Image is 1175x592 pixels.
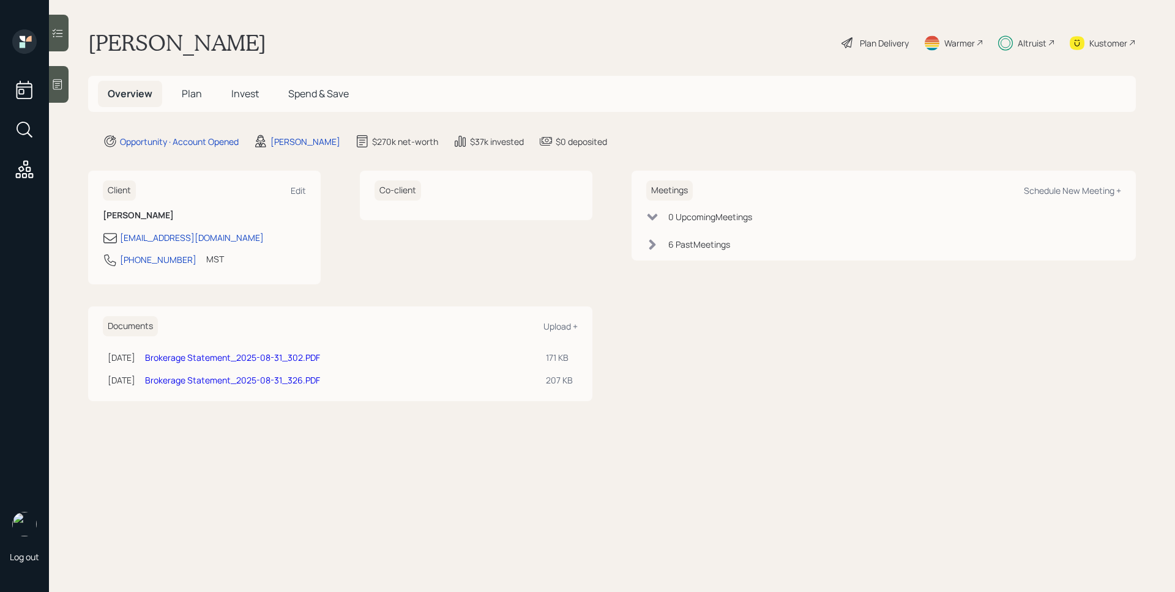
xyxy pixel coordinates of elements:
div: Log out [10,551,39,563]
div: MST [206,253,224,265]
div: 0 Upcoming Meeting s [668,210,752,223]
div: $0 deposited [556,135,607,148]
div: 6 Past Meeting s [668,238,730,251]
a: Brokerage Statement_2025-08-31_302.PDF [145,352,320,363]
div: Edit [291,185,306,196]
span: Plan [182,87,202,100]
div: Warmer [944,37,975,50]
a: Brokerage Statement_2025-08-31_326.PDF [145,374,320,386]
div: Opportunity · Account Opened [120,135,239,148]
div: 207 KB [546,374,573,387]
div: Upload + [543,320,578,332]
span: Invest [231,87,259,100]
div: Schedule New Meeting + [1024,185,1121,196]
h6: Documents [103,316,158,336]
div: [DATE] [108,374,135,387]
div: $37k invested [470,135,524,148]
div: Plan Delivery [860,37,909,50]
div: Altruist [1018,37,1046,50]
h1: [PERSON_NAME] [88,29,266,56]
div: [PHONE_NUMBER] [120,253,196,266]
img: james-distasi-headshot.png [12,512,37,536]
h6: Co-client [375,180,421,201]
div: 171 KB [546,351,573,364]
div: [EMAIL_ADDRESS][DOMAIN_NAME] [120,231,264,244]
div: $270k net-worth [372,135,438,148]
h6: [PERSON_NAME] [103,210,306,221]
div: [DATE] [108,351,135,364]
div: Kustomer [1089,37,1127,50]
div: [PERSON_NAME] [270,135,340,148]
h6: Meetings [646,180,693,201]
span: Overview [108,87,152,100]
h6: Client [103,180,136,201]
span: Spend & Save [288,87,349,100]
